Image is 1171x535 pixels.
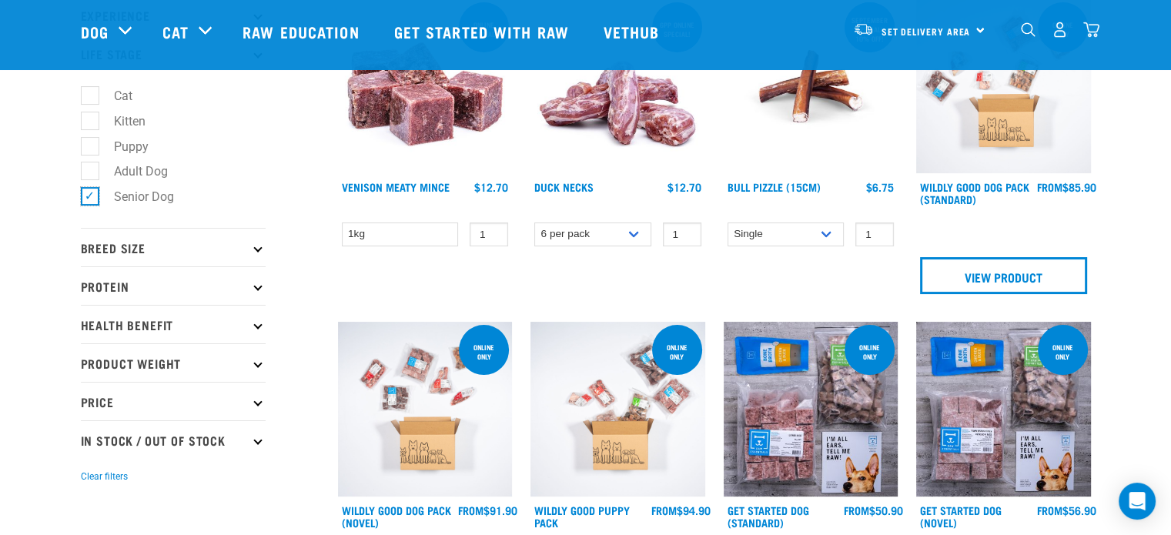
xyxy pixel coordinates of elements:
a: Cat [162,20,189,43]
p: Price [81,382,266,420]
img: van-moving.png [853,22,874,36]
label: Cat [89,86,139,105]
a: Get started with Raw [379,1,588,62]
img: Dog Novel 0 2sec [338,322,513,497]
img: Puppy 0 2sec [530,322,705,497]
a: Vethub [588,1,679,62]
div: Online Only [459,336,509,368]
a: Duck Necks [534,184,594,189]
p: Health Benefit [81,305,266,343]
p: Product Weight [81,343,266,382]
a: Raw Education [227,1,378,62]
img: NSP Dog Novel Update [916,322,1091,497]
span: FROM [1037,184,1062,189]
div: $12.70 [474,181,508,193]
div: Online Only [652,336,702,368]
p: Protein [81,266,266,305]
label: Kitten [89,112,152,131]
img: NSP Dog Standard Update [724,322,898,497]
div: $12.70 [667,181,701,193]
a: Wildly Good Puppy Pack [534,507,630,525]
img: home-icon@2x.png [1083,22,1099,38]
div: $6.75 [866,181,894,193]
a: Get Started Dog (Novel) [920,507,1002,525]
input: 1 [470,222,508,246]
div: online only [1038,336,1088,368]
span: FROM [1037,507,1062,513]
div: online only [845,336,895,368]
span: FROM [844,507,869,513]
a: Wildly Good Dog Pack (Standard) [920,184,1029,202]
a: Bull Pizzle (15cm) [728,184,821,189]
input: 1 [855,222,894,246]
img: home-icon-1@2x.png [1021,22,1035,37]
p: In Stock / Out Of Stock [81,420,266,459]
span: Set Delivery Area [882,28,971,34]
div: $56.90 [1037,504,1096,517]
a: Venison Meaty Mince [342,184,450,189]
div: $50.90 [844,504,903,517]
span: FROM [651,507,677,513]
button: Clear filters [81,470,128,483]
label: Senior Dog [89,187,180,206]
div: $94.90 [651,504,711,517]
a: Dog [81,20,109,43]
div: $85.90 [1037,181,1096,193]
span: FROM [458,507,483,513]
div: Open Intercom Messenger [1119,483,1156,520]
a: Get Started Dog (Standard) [728,507,809,525]
a: View Product [920,257,1087,294]
input: 1 [663,222,701,246]
label: Puppy [89,137,155,156]
a: Wildly Good Dog Pack (Novel) [342,507,451,525]
div: $91.90 [458,504,517,517]
label: Adult Dog [89,162,174,181]
img: user.png [1052,22,1068,38]
p: Breed Size [81,228,266,266]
